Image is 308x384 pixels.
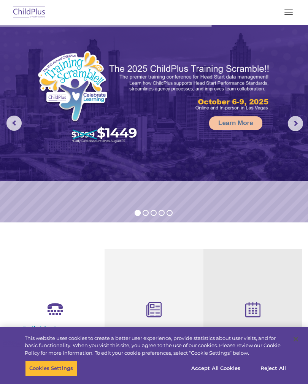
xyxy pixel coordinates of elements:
[187,360,244,376] button: Accept All Cookies
[249,360,297,376] button: Reject All
[11,3,47,21] img: ChildPlus by Procare Solutions
[25,335,287,357] div: This website uses cookies to create a better user experience, provide statistics about user visit...
[287,331,304,348] button: Close
[11,325,99,342] h4: Reliable Customer Support
[110,326,198,351] h4: Child Development Assessments in ChildPlus
[25,360,77,376] button: Cookies Settings
[209,116,262,130] a: Learn More
[209,326,297,335] h4: Free Regional Meetings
